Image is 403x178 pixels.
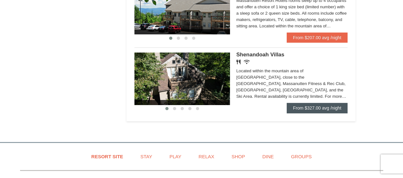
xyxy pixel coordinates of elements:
span: Shenandoah Villas [236,52,284,58]
a: From $207.00 avg /night [287,32,348,43]
a: Resort Site [83,149,131,164]
a: Dine [254,149,282,164]
a: Groups [283,149,320,164]
i: Restaurant [236,60,241,64]
i: Wireless Internet (free) [244,60,250,64]
a: Play [162,149,189,164]
a: Relax [191,149,222,164]
a: From $327.00 avg /night [287,103,348,113]
a: Stay [133,149,160,164]
div: Located within the mountain area of [GEOGRAPHIC_DATA], close to the [GEOGRAPHIC_DATA], Massanutte... [236,68,348,100]
a: Shop [224,149,253,164]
